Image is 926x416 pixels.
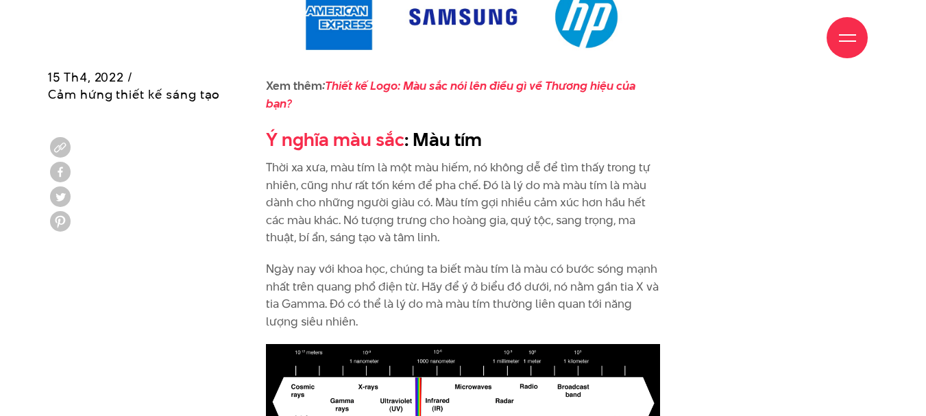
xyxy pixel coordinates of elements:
[266,77,635,112] a: Thiết kế Logo: Màu sắc nói lên điều gì về Thương hiệu của bạn?
[48,69,220,103] span: 15 Th4, 2022 / Cảm hứng thiết kế sáng tạo
[266,127,661,153] h2: : Màu tím
[266,77,635,112] strong: Xem thêm
[266,77,635,112] em: :
[266,159,661,247] p: Thời xa xưa, màu tím là một màu hiếm, nó không dễ để tìm thấy trong tự nhiên, cũng như rất tốn ké...
[266,127,404,152] a: Ý nghĩa màu sắc
[266,260,661,330] p: Ngày nay với khoa học, chúng ta biết màu tím là màu có bước sóng mạnh nhất trên quang phổ điện từ...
